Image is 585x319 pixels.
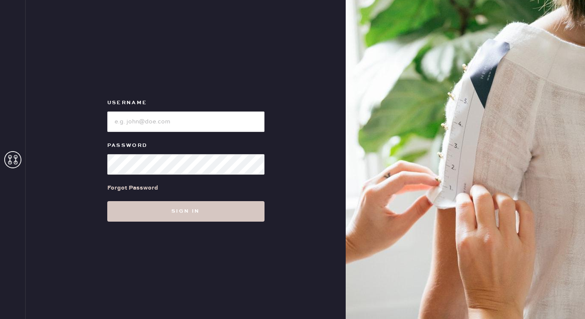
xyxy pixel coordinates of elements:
label: Username [107,98,265,108]
button: Sign in [107,201,265,222]
a: Forgot Password [107,175,158,201]
div: Forgot Password [107,183,158,193]
label: Password [107,140,265,151]
input: e.g. john@doe.com [107,111,265,132]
